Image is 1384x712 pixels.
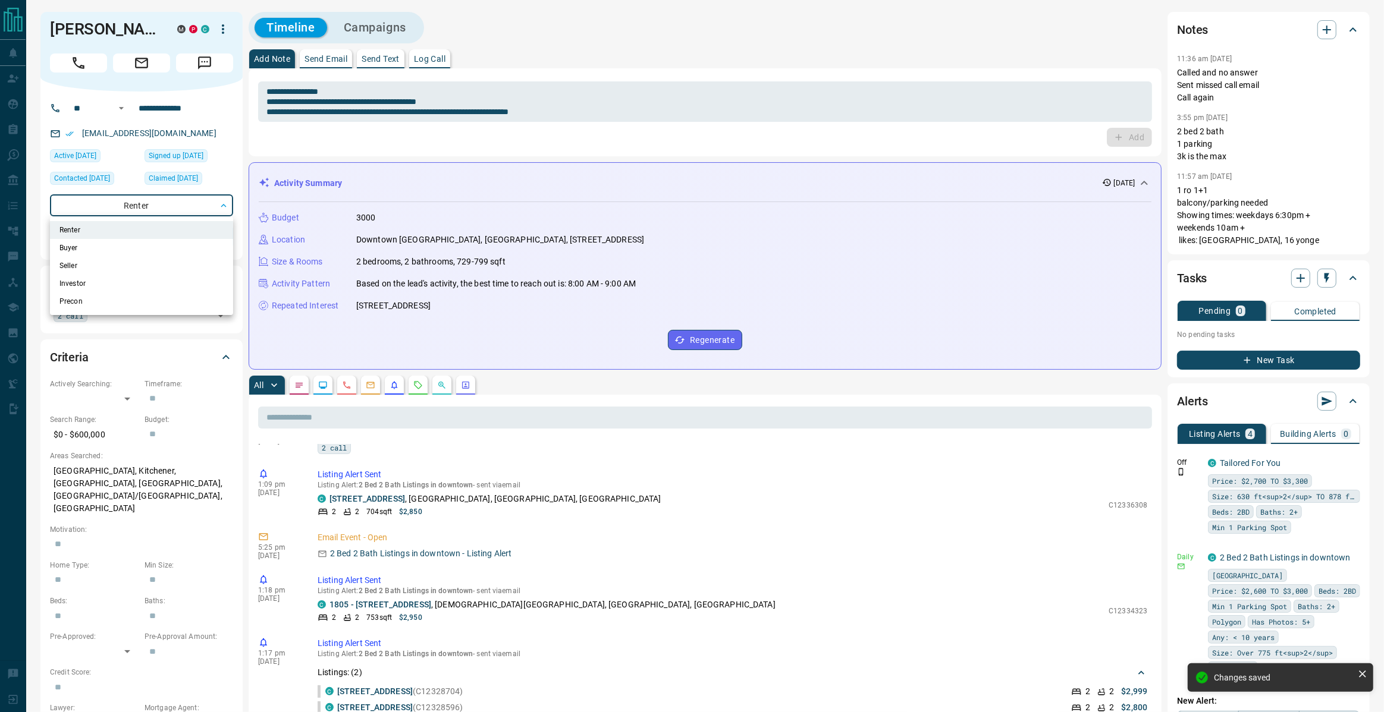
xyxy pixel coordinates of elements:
[50,239,233,257] li: Buyer
[1214,673,1353,682] div: Changes saved
[50,292,233,310] li: Precon
[50,221,233,239] li: Renter
[50,275,233,292] li: Investor
[50,257,233,275] li: Seller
